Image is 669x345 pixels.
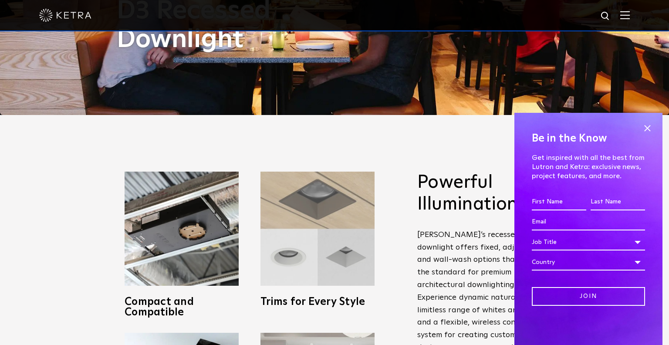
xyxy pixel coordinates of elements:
input: Join [532,287,645,306]
h4: Be in the Know [532,130,645,147]
h3: Trims for Every Style [260,297,375,307]
input: Email [532,214,645,230]
img: Hamburger%20Nav.svg [620,11,630,19]
h2: Powerful Illumination [417,172,552,216]
div: Country [532,254,645,271]
div: Job Title [532,234,645,250]
img: trims-for-every-style [260,172,375,286]
img: search icon [600,11,611,22]
input: Last Name [591,194,645,210]
p: Get inspired with all the best from Lutron and Ketra: exclusive news, project features, and more. [532,153,645,180]
input: First Name [532,194,586,210]
img: compact-and-copatible [125,172,239,286]
img: ketra-logo-2019-white [39,9,91,22]
h3: Compact and Compatible [125,297,239,318]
